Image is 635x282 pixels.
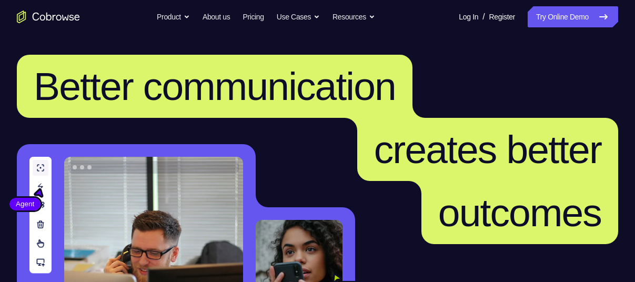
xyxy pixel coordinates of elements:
button: Use Cases [277,6,320,27]
span: creates better [374,127,601,172]
span: outcomes [438,190,601,235]
a: Pricing [243,6,264,27]
a: About us [203,6,230,27]
a: Register [489,6,515,27]
span: / [482,11,485,23]
a: Log In [459,6,478,27]
a: Go to the home page [17,11,80,23]
a: Try Online Demo [528,6,618,27]
button: Product [157,6,190,27]
button: Resources [332,6,375,27]
span: Better communication [34,64,396,108]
